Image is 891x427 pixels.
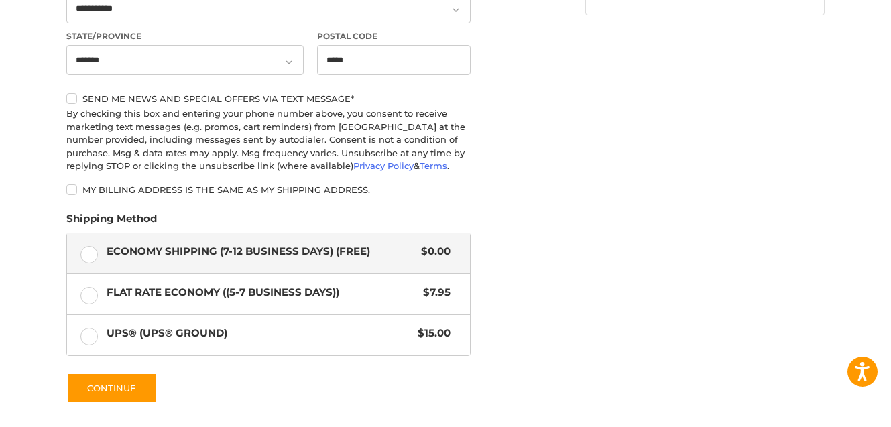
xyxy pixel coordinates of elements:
[414,244,451,259] span: $0.00
[107,244,415,259] span: Economy Shipping (7-12 Business Days) (Free)
[317,30,471,42] label: Postal Code
[66,30,304,42] label: State/Province
[66,373,158,404] button: Continue
[66,107,471,173] div: By checking this box and entering your phone number above, you consent to receive marketing text ...
[411,326,451,341] span: $15.00
[66,93,471,104] label: Send me news and special offers via text message*
[66,211,157,233] legend: Shipping Method
[420,160,447,171] a: Terms
[780,391,891,427] iframe: Google Customer Reviews
[416,285,451,300] span: $7.95
[353,160,414,171] a: Privacy Policy
[66,184,471,195] label: My billing address is the same as my shipping address.
[107,326,412,341] span: UPS® (UPS® Ground)
[107,285,417,300] span: Flat Rate Economy ((5-7 Business Days))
